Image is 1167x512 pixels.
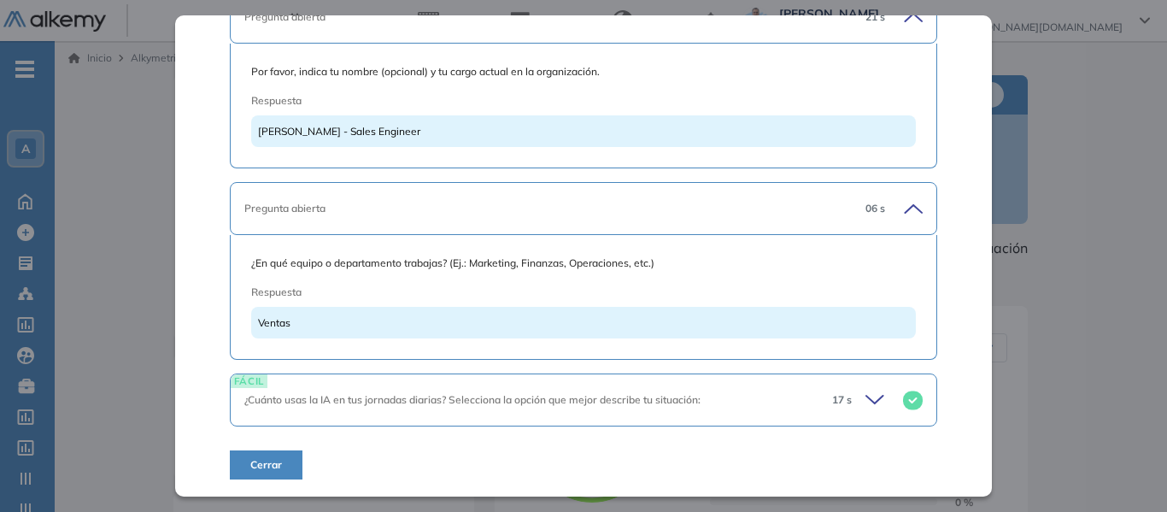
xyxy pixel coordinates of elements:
span: FÁCIL [231,374,267,387]
span: ¿Cuánto usas la IA en tus jornadas diarias? Selecciona la opción que mejor describe tu situación: [244,393,701,406]
span: Respuesta [251,93,849,109]
div: Widget de chat [1082,430,1167,512]
span: Ventas [258,316,290,329]
button: Cerrar [230,450,302,480]
span: Por favor, indica tu nombre (opcional) y tu cargo actual en la organización. [251,64,916,79]
span: Respuesta [251,285,849,300]
span: 17 s [832,392,852,408]
iframe: Chat Widget [1082,430,1167,512]
span: Cerrar [250,457,282,473]
div: Pregunta abierta [244,201,852,216]
span: ¿En qué equipo o departamento trabajas? (Ej.: Marketing, Finanzas, Operaciones, etc.) [251,256,916,271]
span: 06 s [865,201,885,216]
span: [PERSON_NAME] - Sales Engineer [258,125,420,138]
